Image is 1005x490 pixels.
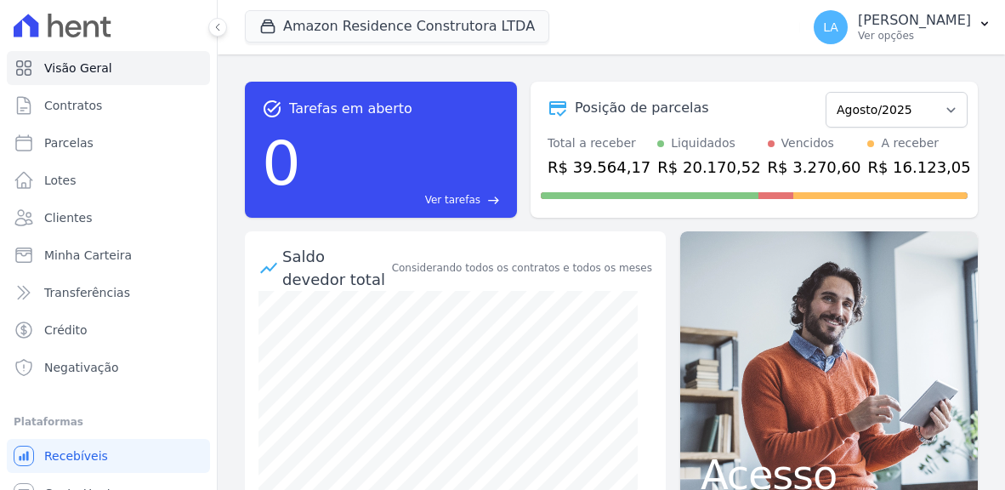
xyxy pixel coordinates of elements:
a: Negativação [7,350,210,385]
a: Transferências [7,276,210,310]
a: Visão Geral [7,51,210,85]
div: Considerando todos os contratos e todos os meses [392,260,652,276]
a: Clientes [7,201,210,235]
div: R$ 20.170,52 [657,156,760,179]
div: 0 [262,119,301,208]
div: Posição de parcelas [575,98,709,118]
a: Lotes [7,163,210,197]
div: R$ 3.270,60 [768,156,861,179]
p: Ver opções [858,29,971,43]
a: Minha Carteira [7,238,210,272]
div: Plataformas [14,412,203,432]
span: Visão Geral [44,60,112,77]
div: A receber [881,134,939,152]
div: R$ 39.564,17 [548,156,650,179]
button: Amazon Residence Construtora LTDA [245,10,549,43]
a: Parcelas [7,126,210,160]
span: task_alt [262,99,282,119]
span: Recebíveis [44,447,108,464]
div: R$ 16.123,05 [867,156,970,179]
div: Saldo devedor total [282,245,389,291]
a: Contratos [7,88,210,122]
span: east [487,194,500,207]
span: Parcelas [44,134,94,151]
span: Transferências [44,284,130,301]
span: Clientes [44,209,92,226]
div: Vencidos [781,134,834,152]
p: [PERSON_NAME] [858,12,971,29]
div: Liquidados [671,134,735,152]
span: Lotes [44,172,77,189]
span: Minha Carteira [44,247,132,264]
span: Crédito [44,322,88,339]
button: LA [PERSON_NAME] Ver opções [800,3,1005,51]
span: Negativação [44,359,119,376]
a: Recebíveis [7,439,210,473]
a: Crédito [7,313,210,347]
span: Tarefas em aberto [289,99,412,119]
span: Contratos [44,97,102,114]
span: Ver tarefas [425,192,480,208]
a: Ver tarefas east [308,192,500,208]
div: Total a receber [548,134,650,152]
span: LA [823,21,838,33]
